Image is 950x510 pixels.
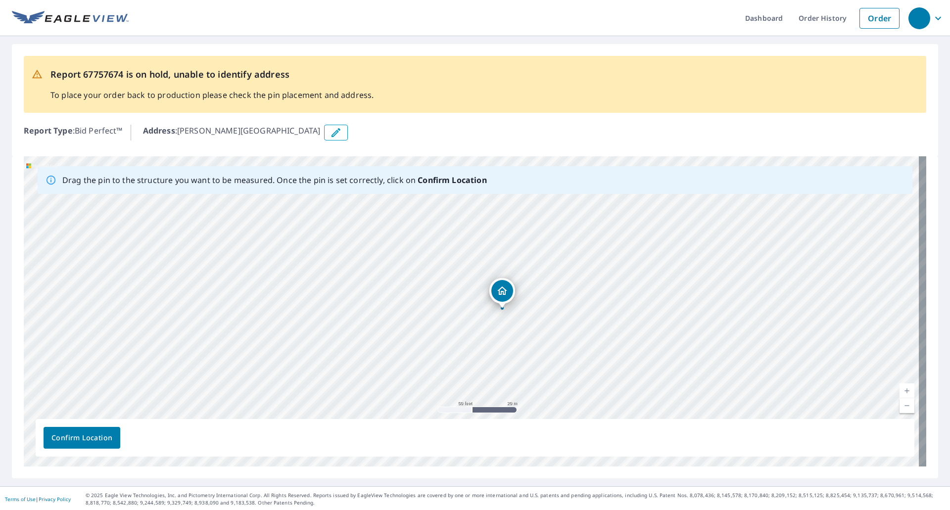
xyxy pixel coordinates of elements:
p: : Bid Perfect™ [24,125,123,140]
p: | [5,496,71,502]
p: To place your order back to production please check the pin placement and address. [50,89,374,101]
p: : [PERSON_NAME][GEOGRAPHIC_DATA] [143,125,321,140]
a: Terms of Use [5,496,36,503]
p: © 2025 Eagle View Technologies, Inc. and Pictometry International Corp. All Rights Reserved. Repo... [86,492,945,507]
div: Dropped pin, building 1, Residential property, Francis Ave Cleveland, OH 44127 [489,278,515,309]
img: EV Logo [12,11,129,26]
span: Confirm Location [51,432,112,444]
p: Drag the pin to the structure you want to be measured. Once the pin is set correctly, click on [62,174,487,186]
p: Report 67757674 is on hold, unable to identify address [50,68,374,81]
a: Order [859,8,900,29]
b: Confirm Location [418,175,486,185]
b: Address [143,125,175,136]
button: Confirm Location [44,427,120,449]
a: Current Level 19, Zoom Out [900,398,914,413]
a: Current Level 19, Zoom In [900,383,914,398]
b: Report Type [24,125,73,136]
a: Privacy Policy [39,496,71,503]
